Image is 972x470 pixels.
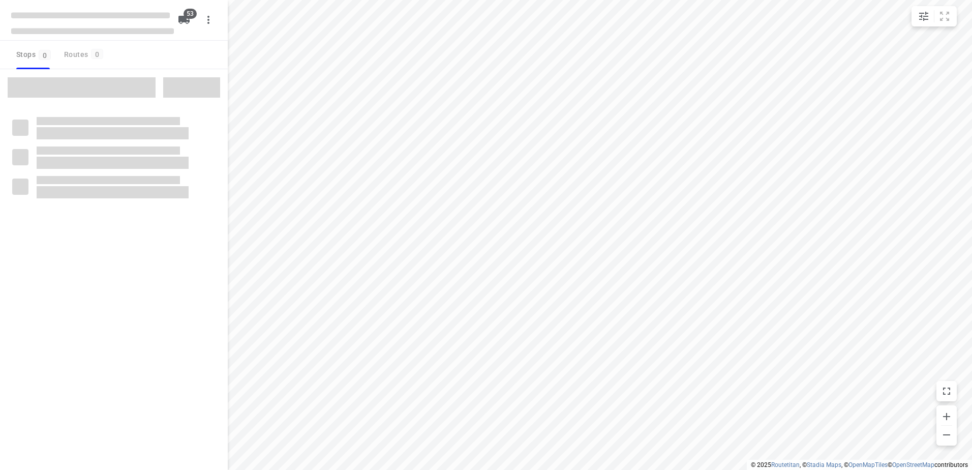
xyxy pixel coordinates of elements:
[807,461,841,468] a: Stadia Maps
[914,6,934,26] button: Map settings
[751,461,968,468] li: © 2025 , © , © © contributors
[771,461,800,468] a: Routetitan
[912,6,957,26] div: small contained button group
[892,461,934,468] a: OpenStreetMap
[848,461,888,468] a: OpenMapTiles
